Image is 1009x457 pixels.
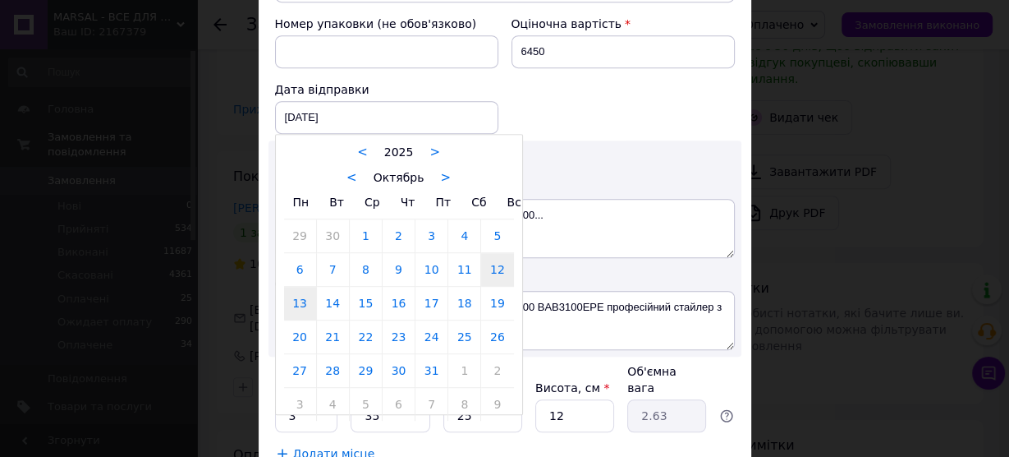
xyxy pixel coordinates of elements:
a: 13 [284,287,316,320]
a: 7 [317,253,349,286]
span: 2025 [384,145,414,159]
a: 1 [350,219,382,252]
a: > [440,170,451,185]
a: 7 [415,388,447,421]
a: 1 [448,354,480,387]
a: 27 [284,354,316,387]
a: 3 [284,388,316,421]
a: 25 [448,321,480,353]
a: 9 [383,253,415,286]
a: 29 [284,219,316,252]
a: 6 [284,253,316,286]
a: 19 [481,287,513,320]
a: > [429,145,440,159]
a: 29 [350,354,382,387]
span: Ср [365,196,380,209]
a: 11 [448,253,480,286]
a: 30 [383,354,415,387]
a: 17 [415,287,447,320]
a: 21 [317,321,349,353]
a: 30 [317,219,349,252]
span: Вт [329,196,344,209]
a: 10 [415,253,447,286]
span: Пн [293,196,310,209]
a: 15 [350,287,382,320]
a: 22 [350,321,382,353]
a: 2 [383,219,415,252]
span: Сб [471,196,486,209]
a: 28 [317,354,349,387]
a: < [346,170,357,185]
a: 3 [415,219,447,252]
a: 5 [350,388,382,421]
a: 20 [284,321,316,353]
a: 9 [481,388,513,421]
a: < [357,145,368,159]
a: 26 [481,321,513,353]
a: 8 [350,253,382,286]
a: 24 [415,321,447,353]
a: 8 [448,388,480,421]
span: Октябрь [374,171,424,184]
a: 6 [383,388,415,421]
a: 16 [383,287,415,320]
a: 14 [317,287,349,320]
a: 12 [481,253,513,286]
span: Пт [435,196,451,209]
a: 4 [317,388,349,421]
a: 31 [415,354,447,387]
a: 2 [481,354,513,387]
a: 18 [448,287,480,320]
a: 5 [481,219,513,252]
span: Чт [401,196,415,209]
a: 23 [383,321,415,353]
span: Вс [507,196,521,209]
a: 4 [448,219,480,252]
